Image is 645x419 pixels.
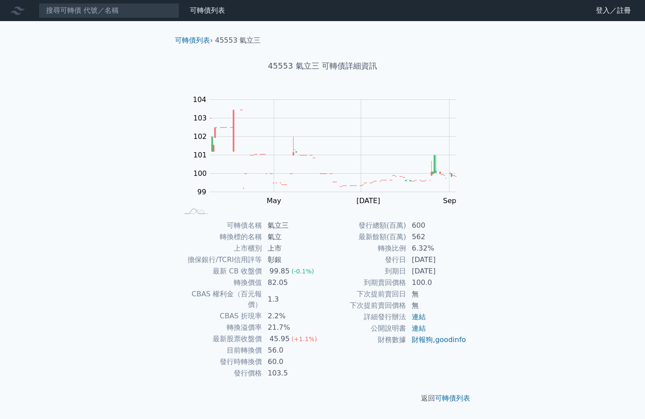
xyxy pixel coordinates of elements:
span: (-0.1%) [291,268,314,275]
td: 可轉債名稱 [178,220,262,231]
a: 登入／註冊 [589,4,638,18]
td: [DATE] [406,254,467,266]
td: 詳細發行辦法 [322,311,406,323]
tspan: 103 [193,114,207,122]
g: Chart [188,95,470,205]
td: 公開說明書 [322,323,406,334]
td: 56.0 [262,345,322,356]
p: 返回 [168,393,477,404]
a: 連結 [412,324,426,332]
tspan: 102 [193,132,207,141]
a: 可轉債列表 [435,394,470,402]
input: 搜尋可轉債 代號／名稱 [39,3,179,18]
td: 100.0 [406,277,467,288]
a: 連結 [412,313,426,321]
td: 無 [406,288,467,300]
td: 擔保銀行/TCRI信用評等 [178,254,262,266]
td: 無 [406,300,467,311]
td: 562 [406,231,467,243]
td: 上市櫃別 [178,243,262,254]
a: 可轉債列表 [190,6,225,15]
tspan: 99 [197,188,206,196]
td: 財務數據 [322,334,406,346]
span: (+1.1%) [291,335,317,342]
td: 到期日 [322,266,406,277]
td: 21.7% [262,322,322,333]
td: 轉換價值 [178,277,262,288]
td: 發行日 [322,254,406,266]
tspan: 104 [193,95,207,104]
td: CBAS 權利金（百元報價） [178,288,262,310]
a: 財報狗 [412,335,433,344]
div: 99.85 [268,266,291,277]
td: 600 [406,220,467,231]
td: 發行價格 [178,368,262,379]
td: 下次提前賣回日 [322,288,406,300]
td: 氣立 [262,231,322,243]
td: 轉換比例 [322,243,406,254]
td: 轉換溢價率 [178,322,262,333]
li: › [175,35,213,46]
td: 60.0 [262,356,322,368]
tspan: [DATE] [356,197,380,205]
div: 45.95 [268,334,291,344]
td: 轉換標的名稱 [178,231,262,243]
td: 上市 [262,243,322,254]
td: 103.5 [262,368,322,379]
td: 氣立三 [262,220,322,231]
a: 可轉債列表 [175,36,210,44]
tspan: May [267,197,281,205]
td: 最新餘額(百萬) [322,231,406,243]
td: [DATE] [406,266,467,277]
td: 發行時轉換價 [178,356,262,368]
td: 彰銀 [262,254,322,266]
td: 82.05 [262,277,322,288]
tspan: Sep [443,197,456,205]
td: 最新股票收盤價 [178,333,262,345]
td: 到期賣回價格 [322,277,406,288]
td: CBAS 折現率 [178,310,262,322]
td: 6.32% [406,243,467,254]
td: 下次提前賣回價格 [322,300,406,311]
td: 2.2% [262,310,322,322]
td: 目前轉換價 [178,345,262,356]
a: goodinfo [435,335,466,344]
h1: 45553 氣立三 可轉債詳細資訊 [168,60,477,72]
td: 最新 CB 收盤價 [178,266,262,277]
tspan: 101 [193,151,207,159]
li: 45553 氣立三 [215,35,261,46]
td: 發行總額(百萬) [322,220,406,231]
tspan: 100 [193,169,207,178]
td: 1.3 [262,288,322,310]
td: , [406,334,467,346]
